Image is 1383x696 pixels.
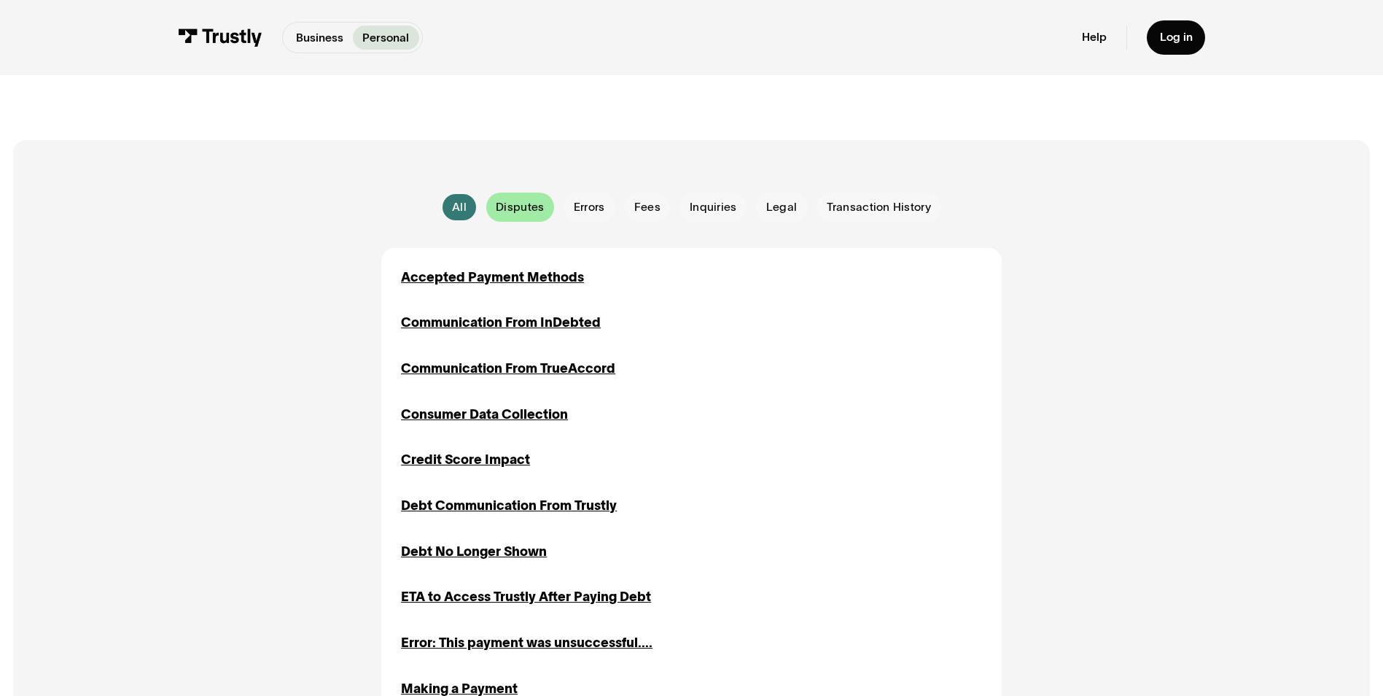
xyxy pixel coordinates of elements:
[1160,30,1193,45] div: Log in
[178,28,262,47] img: Trustly Logo
[401,587,651,607] a: ETA to Access Trustly After Paying Debt
[827,199,931,215] span: Transaction History
[362,29,409,47] p: Personal
[401,450,530,470] a: Credit Score Impact
[401,405,568,425] a: Consumer Data Collection
[401,542,547,562] a: Debt No Longer Shown
[401,633,652,653] a: Error: This payment was unsuccessful....
[1147,20,1206,55] a: Log in
[296,29,343,47] p: Business
[574,199,605,215] span: Errors
[401,313,601,333] a: Communication From InDebted
[401,359,615,379] a: Communication From TrueAccord
[401,268,584,287] a: Accepted Payment Methods
[634,199,661,215] span: Fees
[496,199,544,215] span: Disputes
[401,496,617,516] a: Debt Communication From Trustly
[766,199,797,215] span: Legal
[353,26,419,49] a: Personal
[452,199,467,215] div: All
[381,193,1001,222] form: Email Form
[286,26,353,49] a: Business
[1082,30,1107,45] a: Help
[690,199,737,215] span: Inquiries
[443,194,477,220] a: All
